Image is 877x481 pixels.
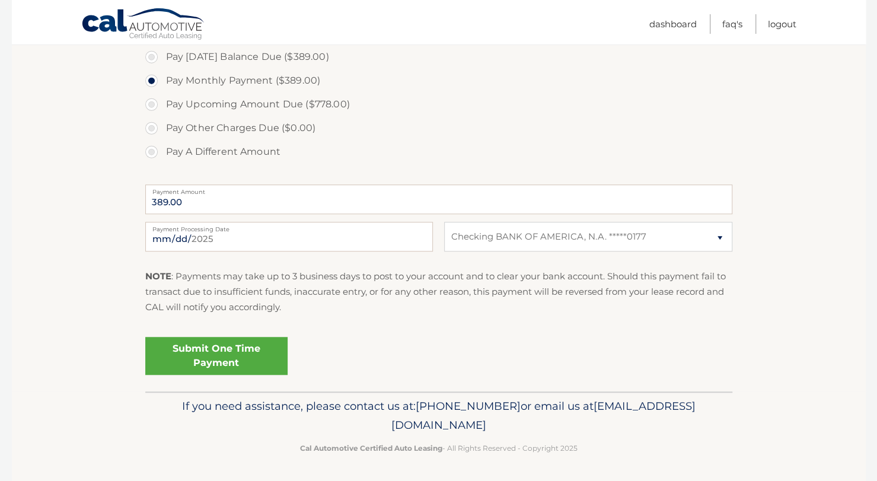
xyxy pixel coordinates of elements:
[649,14,697,34] a: Dashboard
[768,14,796,34] a: Logout
[145,45,732,69] label: Pay [DATE] Balance Due ($389.00)
[145,222,433,231] label: Payment Processing Date
[145,337,288,375] a: Submit One Time Payment
[416,399,521,413] span: [PHONE_NUMBER]
[145,116,732,140] label: Pay Other Charges Due ($0.00)
[153,442,725,454] p: - All Rights Reserved - Copyright 2025
[391,399,696,432] span: [EMAIL_ADDRESS][DOMAIN_NAME]
[145,222,433,251] input: Payment Date
[153,397,725,435] p: If you need assistance, please contact us at: or email us at
[145,69,732,93] label: Pay Monthly Payment ($389.00)
[145,93,732,116] label: Pay Upcoming Amount Due ($778.00)
[81,8,206,42] a: Cal Automotive
[722,14,742,34] a: FAQ's
[300,444,442,453] strong: Cal Automotive Certified Auto Leasing
[145,269,732,316] p: : Payments may take up to 3 business days to post to your account and to clear your bank account....
[145,270,171,282] strong: NOTE
[145,184,732,194] label: Payment Amount
[145,140,732,164] label: Pay A Different Amount
[145,184,732,214] input: Payment Amount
